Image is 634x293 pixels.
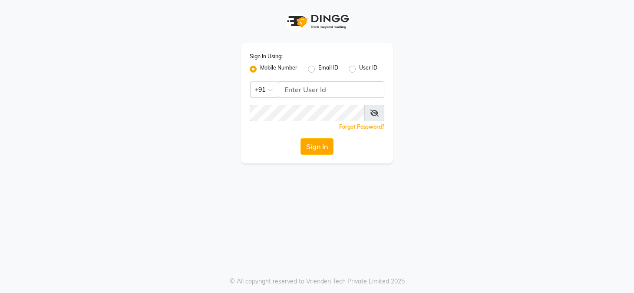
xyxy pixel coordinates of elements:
input: Username [279,81,384,98]
img: logo1.svg [282,9,352,34]
button: Sign In [300,138,334,155]
a: Forgot Password? [339,123,384,130]
label: Email ID [318,64,338,74]
label: Mobile Number [260,64,297,74]
input: Username [250,105,365,121]
label: User ID [359,64,377,74]
label: Sign In Using: [250,53,283,60]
